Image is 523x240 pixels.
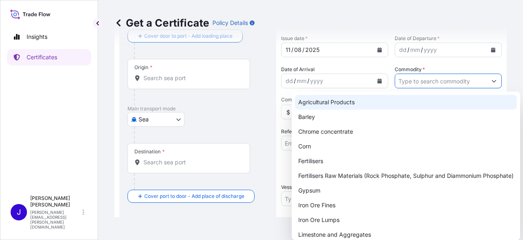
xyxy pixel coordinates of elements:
div: Barley [295,110,517,124]
div: / [307,76,309,86]
p: Certificates [27,53,57,61]
div: / [407,45,409,55]
div: Fertilisers Raw Materials (Rock Phosphate, Sulphur and Diammonium Phosphate) [295,168,517,183]
div: Iron Ore Lumps [295,213,517,227]
div: day, [285,76,294,86]
button: Calendar [373,43,386,56]
span: Commercial Invoice Value [281,96,388,103]
div: / [421,45,423,55]
p: [PERSON_NAME] [PERSON_NAME] [30,195,81,208]
label: Reference [281,128,305,136]
div: month, [296,76,307,86]
div: / [302,45,304,55]
button: Calendar [373,74,386,87]
span: Cover port to door - Add place of discharge [144,192,244,200]
p: Insights [27,33,47,41]
input: Enter booking reference [281,136,388,150]
div: Corn [295,139,517,154]
span: Sea [139,115,149,123]
div: Origin [134,64,152,71]
input: Type to search vessel name or IMO [282,191,373,206]
div: Gypsum [295,183,517,198]
input: Type to search commodity [395,74,487,88]
span: J [17,208,21,216]
div: year, [309,76,324,86]
label: Vessel Name [281,183,311,191]
label: Commodity [395,65,425,74]
button: Show suggestions [487,74,501,88]
p: Get a Certificate [114,16,209,29]
input: Destination [143,158,240,166]
div: year, [423,45,438,55]
div: / [294,76,296,86]
p: Policy Details [212,19,248,27]
button: Select transport [127,112,185,127]
div: year, [304,45,320,55]
div: / [291,45,293,55]
div: day, [285,45,291,55]
div: day, [398,45,407,55]
input: Origin [143,74,240,82]
div: Iron Ore Fines [295,198,517,213]
p: [PERSON_NAME][EMAIL_ADDRESS][PERSON_NAME][DOMAIN_NAME] [30,210,81,229]
div: month, [293,45,302,55]
button: Calendar [487,43,500,56]
div: Agricultural Products [295,95,517,110]
div: Chrome concentrate [295,124,517,139]
div: Destination [134,148,165,155]
div: month, [409,45,421,55]
div: Fertilisers [295,154,517,168]
p: Main transport mode [127,105,268,112]
span: Date of Arrival [281,65,315,74]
